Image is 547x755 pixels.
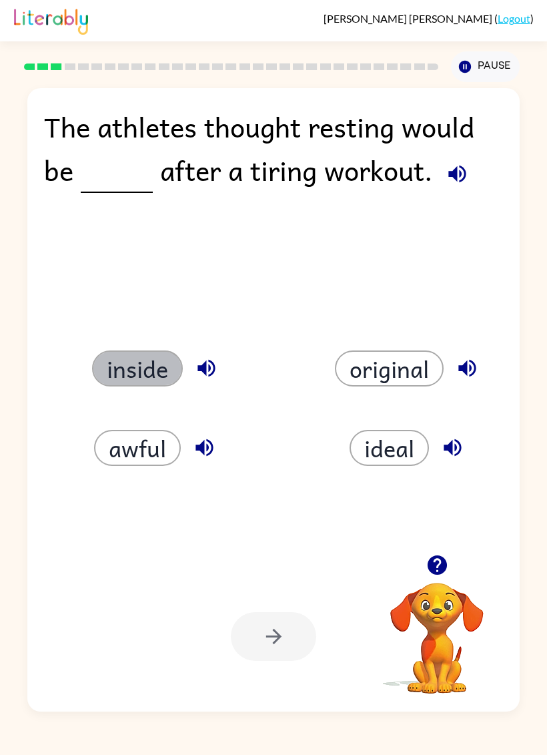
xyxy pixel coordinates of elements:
[324,12,534,25] div: ( )
[324,12,494,25] span: [PERSON_NAME] [PERSON_NAME]
[94,430,181,466] button: awful
[451,51,520,82] button: Pause
[335,350,444,387] button: original
[498,12,530,25] a: Logout
[350,430,429,466] button: ideal
[14,5,88,35] img: Literably
[370,562,504,696] video: Your browser must support playing .mp4 files to use Literably. Please try using another browser.
[44,105,504,206] div: The athletes thought resting would be after a tiring workout.
[92,350,183,387] button: inside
